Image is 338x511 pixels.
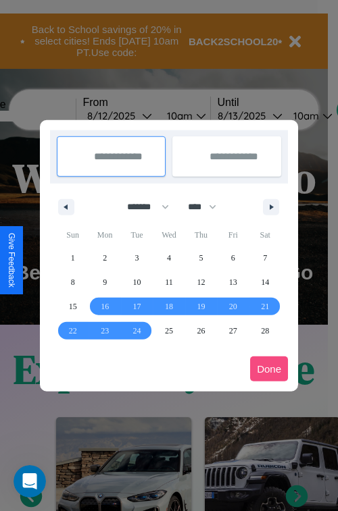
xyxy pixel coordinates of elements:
[197,270,205,294] span: 12
[101,294,109,319] span: 16
[229,319,237,343] span: 27
[89,246,120,270] button: 2
[133,319,141,343] span: 24
[185,319,217,343] button: 26
[153,224,185,246] span: Wed
[261,270,269,294] span: 14
[89,224,120,246] span: Mon
[121,270,153,294] button: 10
[229,294,237,319] span: 20
[133,294,141,319] span: 17
[165,270,173,294] span: 11
[135,246,139,270] span: 3
[121,224,153,246] span: Tue
[263,246,267,270] span: 7
[71,246,75,270] span: 1
[217,246,249,270] button: 6
[250,356,288,381] button: Done
[89,270,120,294] button: 9
[121,246,153,270] button: 3
[217,319,249,343] button: 27
[103,270,107,294] span: 9
[231,246,235,270] span: 6
[14,465,46,497] iframe: Intercom live chat
[153,270,185,294] button: 11
[185,224,217,246] span: Thu
[249,270,281,294] button: 14
[57,246,89,270] button: 1
[197,294,205,319] span: 19
[103,246,107,270] span: 2
[57,319,89,343] button: 22
[121,294,153,319] button: 17
[261,319,269,343] span: 28
[121,319,153,343] button: 24
[153,246,185,270] button: 4
[249,294,281,319] button: 21
[197,319,205,343] span: 26
[199,246,203,270] span: 5
[165,294,173,319] span: 18
[153,319,185,343] button: 25
[57,224,89,246] span: Sun
[249,224,281,246] span: Sat
[69,319,77,343] span: 22
[69,294,77,319] span: 15
[165,319,173,343] span: 25
[261,294,269,319] span: 21
[185,246,217,270] button: 5
[57,294,89,319] button: 15
[133,270,141,294] span: 10
[167,246,171,270] span: 4
[229,270,237,294] span: 13
[217,270,249,294] button: 13
[57,270,89,294] button: 8
[249,319,281,343] button: 28
[7,233,16,288] div: Give Feedback
[71,270,75,294] span: 8
[185,270,217,294] button: 12
[217,294,249,319] button: 20
[89,294,120,319] button: 16
[249,246,281,270] button: 7
[101,319,109,343] span: 23
[217,224,249,246] span: Fri
[89,319,120,343] button: 23
[153,294,185,319] button: 18
[185,294,217,319] button: 19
